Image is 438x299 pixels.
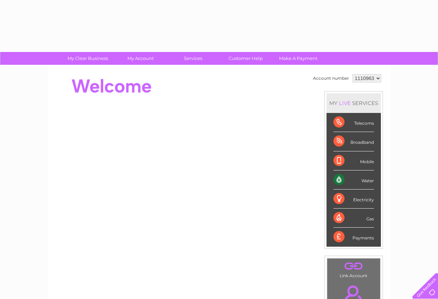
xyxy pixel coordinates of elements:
[59,52,116,65] a: My Clear Business
[270,52,327,65] a: Make A Payment
[164,52,222,65] a: Services
[329,260,378,272] a: .
[333,190,374,209] div: Electricity
[333,113,374,132] div: Telecoms
[333,151,374,170] div: Mobile
[338,100,352,106] div: LIVE
[333,132,374,151] div: Broadband
[217,52,274,65] a: Customer Help
[333,170,374,190] div: Water
[112,52,169,65] a: My Account
[327,93,381,113] div: MY SERVICES
[311,72,351,84] td: Account number
[327,258,381,280] td: Link Account
[333,209,374,228] div: Gas
[333,228,374,246] div: Payments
